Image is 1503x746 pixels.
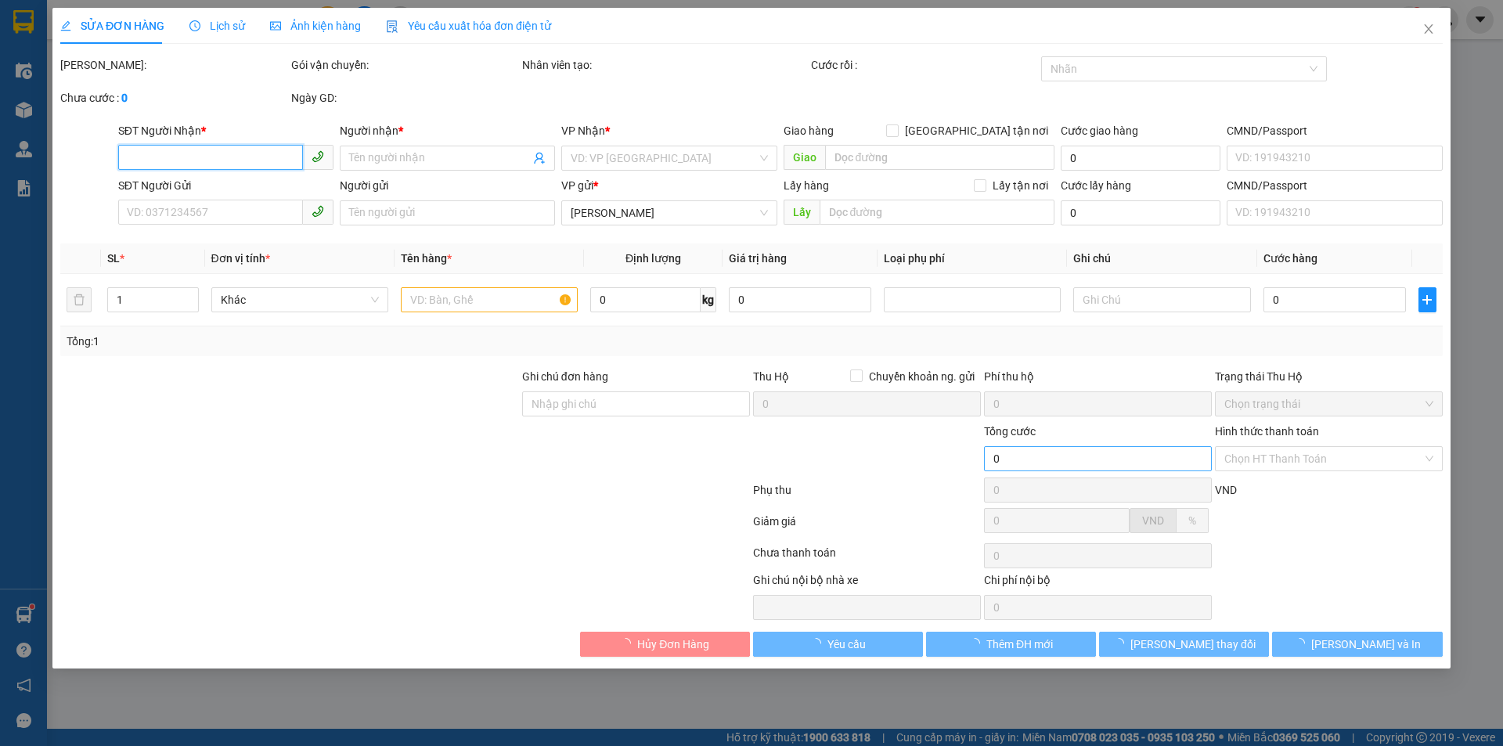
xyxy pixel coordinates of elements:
[1215,484,1237,496] span: VND
[562,177,777,194] div: VP gửi
[969,638,986,649] span: loading
[121,92,128,104] b: 0
[1311,636,1421,653] span: [PERSON_NAME] và In
[986,177,1054,194] span: Lấy tận nơi
[60,89,288,106] div: Chưa cước :
[784,179,829,192] span: Lấy hàng
[784,145,825,170] span: Giao
[270,20,281,31] span: picture
[189,20,245,32] span: Lịch sử
[1407,8,1451,52] button: Close
[1294,638,1311,649] span: loading
[1068,243,1257,274] th: Ghi chú
[984,368,1212,391] div: Phí thu hộ
[984,571,1212,595] div: Chi phí nội bộ
[221,288,379,312] span: Khác
[1074,287,1251,312] input: Ghi Chú
[189,20,200,31] span: clock-circle
[751,513,982,540] div: Giảm giá
[899,122,1054,139] span: [GEOGRAPHIC_DATA] tận nơi
[340,122,555,139] div: Người nhận
[270,20,361,32] span: Ảnh kiện hàng
[1113,638,1130,649] span: loading
[637,636,709,653] span: Hủy Đơn Hàng
[291,56,519,74] div: Gói vận chuyển:
[211,252,270,265] span: Đơn vị tính
[67,287,92,312] button: delete
[67,333,580,350] div: Tổng: 1
[60,20,164,32] span: SỬA ĐƠN HÀNG
[522,370,608,383] label: Ghi chú đơn hàng
[701,287,716,312] span: kg
[810,638,827,649] span: loading
[751,544,982,571] div: Chưa thanh toán
[118,177,333,194] div: SĐT Người Gửi
[811,56,1039,74] div: Cước rồi :
[580,632,750,657] button: Hủy Đơn Hàng
[827,636,866,653] span: Yêu cầu
[1263,252,1317,265] span: Cước hàng
[1130,636,1256,653] span: [PERSON_NAME] thay đổi
[291,89,519,106] div: Ngày GD:
[340,177,555,194] div: Người gửi
[825,145,1054,170] input: Dọc đường
[108,252,121,265] span: SL
[312,205,324,218] span: phone
[1142,514,1164,527] span: VND
[863,368,981,385] span: Chuyển khoản ng. gửi
[118,122,333,139] div: SĐT Người Nhận
[1422,23,1435,35] span: close
[784,200,820,225] span: Lấy
[1061,124,1138,137] label: Cước giao hàng
[878,243,1067,274] th: Loại phụ phí
[753,370,789,383] span: Thu Hộ
[522,391,750,416] input: Ghi chú đơn hàng
[60,20,71,31] span: edit
[60,56,288,74] div: [PERSON_NAME]:
[984,425,1036,438] span: Tổng cước
[386,20,398,33] img: icon
[753,632,923,657] button: Yêu cầu
[753,571,981,595] div: Ghi chú nội bộ nhà xe
[534,152,546,164] span: user-add
[751,481,982,509] div: Phụ thu
[1099,632,1269,657] button: [PERSON_NAME] thay đổi
[1061,146,1220,171] input: Cước giao hàng
[729,252,787,265] span: Giá trị hàng
[1188,514,1196,527] span: %
[562,124,606,137] span: VP Nhận
[1061,179,1131,192] label: Cước lấy hàng
[401,287,578,312] input: VD: Bàn, Ghế
[784,124,834,137] span: Giao hàng
[1418,287,1436,312] button: plus
[1227,177,1442,194] div: CMND/Passport
[1419,294,1435,306] span: plus
[1215,425,1319,438] label: Hình thức thanh toán
[1227,122,1442,139] div: CMND/Passport
[986,636,1053,653] span: Thêm ĐH mới
[1273,632,1443,657] button: [PERSON_NAME] và In
[386,20,551,32] span: Yêu cầu xuất hóa đơn điện tử
[820,200,1054,225] input: Dọc đường
[620,638,637,649] span: loading
[401,252,452,265] span: Tên hàng
[571,201,768,225] span: Cư Kuin
[522,56,808,74] div: Nhân viên tạo:
[926,632,1096,657] button: Thêm ĐH mới
[312,150,324,163] span: phone
[1061,200,1220,225] input: Cước lấy hàng
[1215,368,1443,385] div: Trạng thái Thu Hộ
[1224,392,1433,416] span: Chọn trạng thái
[625,252,681,265] span: Định lượng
